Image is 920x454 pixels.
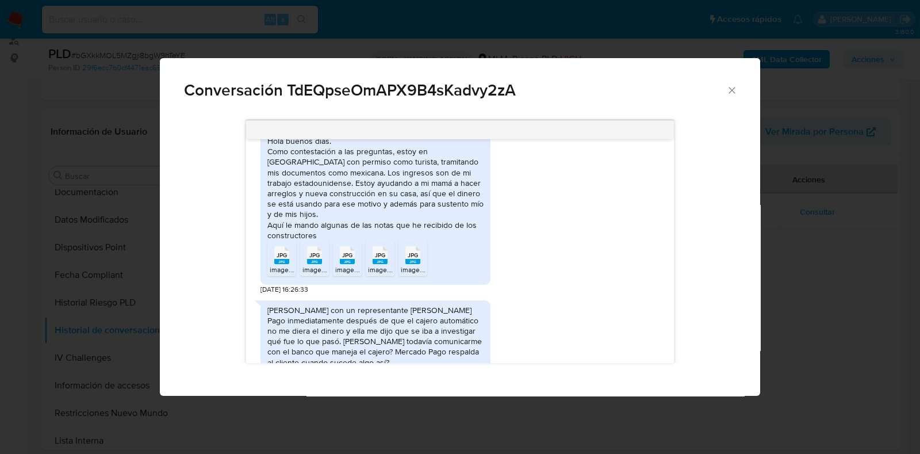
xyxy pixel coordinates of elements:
[184,82,726,98] span: Conversación TdEQpseOmAPX9B4sKadvy2zA
[267,305,484,378] div: [PERSON_NAME] con un representante [PERSON_NAME] Pago inmediatamente después de que el cajero aut...
[342,251,352,259] span: JPG
[309,251,320,259] span: JPG
[302,265,333,274] span: image.jpg
[368,265,398,274] span: image.jpg
[267,136,484,241] div: Hola buenos días. Como contestación a las preguntas, estoy en [GEOGRAPHIC_DATA] con permiso como ...
[335,265,366,274] span: image.jpg
[277,251,287,259] span: JPG
[260,285,308,295] span: [DATE] 16:26:33
[726,85,737,95] button: Cerrar
[408,251,418,259] span: JPG
[270,265,300,274] span: image.jpg
[375,251,385,259] span: JPG
[160,58,760,396] div: Comunicación
[401,265,431,274] span: image.jpg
